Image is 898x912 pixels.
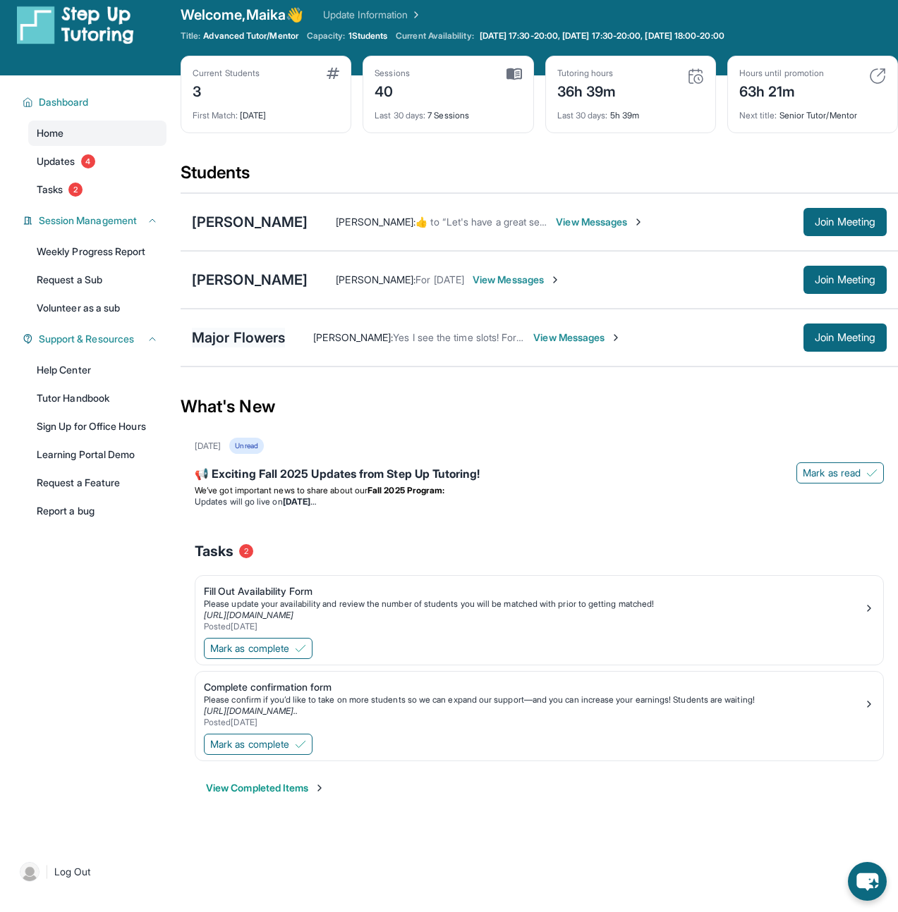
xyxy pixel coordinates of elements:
[204,705,298,716] a: [URL][DOMAIN_NAME]..
[195,465,884,485] div: 📢 Exciting Fall 2025 Updates from Step Up Tutoring!
[633,216,644,228] img: Chevron-Right
[307,30,346,42] span: Capacity:
[473,273,561,287] span: View Messages
[803,266,887,294] button: Join Meeting
[375,101,521,121] div: 7 Sessions
[557,101,704,121] div: 5h 39m
[348,30,388,42] span: 1 Students
[181,376,898,438] div: What's New
[368,485,444,495] strong: Fall 2025 Program:
[45,863,49,880] span: |
[28,267,166,292] a: Request a Sub
[313,331,393,343] span: [PERSON_NAME] :
[375,110,425,121] span: Last 30 days :
[393,331,642,343] span: Yes I see the time slots! For [DATE] and [DATE] correct?
[295,643,306,654] img: Mark as complete
[37,154,75,168] span: Updates
[39,95,89,109] span: Dashboard
[28,357,166,383] a: Help Center
[210,641,289,655] span: Mark as complete
[54,865,91,879] span: Log Out
[192,212,308,232] div: [PERSON_NAME]
[181,30,200,42] span: Title:
[68,183,83,197] span: 2
[28,414,166,439] a: Sign Up for Office Hours
[415,273,464,285] span: For [DATE]
[37,126,63,140] span: Home
[336,273,415,285] span: [PERSON_NAME] :
[193,110,238,121] span: First Match :
[28,386,166,411] a: Tutor Handbook
[803,466,861,480] span: Mark as read
[295,739,306,750] img: Mark as complete
[815,218,875,226] span: Join Meeting
[195,496,884,507] li: Updates will go live on
[739,68,824,79] div: Hours until promotion
[28,121,166,146] a: Home
[210,737,289,751] span: Mark as complete
[815,276,875,284] span: Join Meeting
[28,149,166,174] a: Updates4
[28,498,166,524] a: Report a bug
[848,862,887,901] button: chat-button
[206,781,325,795] button: View Completed Items
[81,154,95,168] span: 4
[239,544,253,558] span: 2
[28,295,166,321] a: Volunteer as a sub
[193,79,260,101] div: 3
[866,467,878,479] img: Mark as read
[192,270,308,290] div: [PERSON_NAME]
[39,332,134,346] span: Support & Resources
[375,79,410,101] div: 40
[195,576,883,635] a: Fill Out Availability FormPlease update your availability and review the number of students you w...
[327,68,339,79] img: card
[739,110,777,121] span: Next title :
[796,462,884,483] button: Mark as read
[739,79,824,101] div: 63h 21m
[33,214,158,228] button: Session Management
[610,332,621,343] img: Chevron-Right
[28,470,166,495] a: Request a Feature
[557,110,608,121] span: Last 30 days :
[204,610,293,620] a: [URL][DOMAIN_NAME]
[33,95,158,109] button: Dashboard
[557,79,617,101] div: 36h 39m
[181,5,303,25] span: Welcome, Maika 👋
[14,856,166,887] a: |Log Out
[193,68,260,79] div: Current Students
[204,734,313,755] button: Mark as complete
[20,862,40,882] img: user-img
[550,274,561,285] img: Chevron-Right
[556,215,644,229] span: View Messages
[323,8,422,22] a: Update Information
[375,68,410,79] div: Sessions
[283,496,316,507] strong: [DATE]
[192,328,285,347] div: Major Flowers
[204,621,863,632] div: Posted [DATE]
[803,323,887,352] button: Join Meeting
[193,101,339,121] div: [DATE]
[869,68,886,85] img: card
[204,694,863,705] div: Please confirm if you’d like to take on more students so we can expand our support—and you can in...
[204,638,313,659] button: Mark as complete
[37,183,63,197] span: Tasks
[195,541,233,561] span: Tasks
[477,30,727,42] a: [DATE] 17:30-20:00, [DATE] 17:30-20:00, [DATE] 18:00-20:00
[195,672,883,731] a: Complete confirmation formPlease confirm if you’d like to take on more students so we can expand ...
[687,68,704,85] img: card
[28,442,166,467] a: Learning Portal Demo
[195,485,368,495] span: We’ve got important news to share about our
[33,332,158,346] button: Support & Resources
[204,598,863,610] div: Please update your availability and review the number of students you will be matched with prior ...
[415,216,570,228] span: ​👍​ to “ Let's have a great session! ”
[739,101,886,121] div: Senior Tutor/Mentor
[195,440,221,452] div: [DATE]
[803,208,887,236] button: Join Meeting
[533,331,621,345] span: View Messages
[396,30,473,42] span: Current Availability:
[408,8,422,22] img: Chevron Right
[28,177,166,202] a: Tasks2
[181,161,898,192] div: Students
[203,30,298,42] span: Advanced Tutor/Mentor
[204,717,863,728] div: Posted [DATE]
